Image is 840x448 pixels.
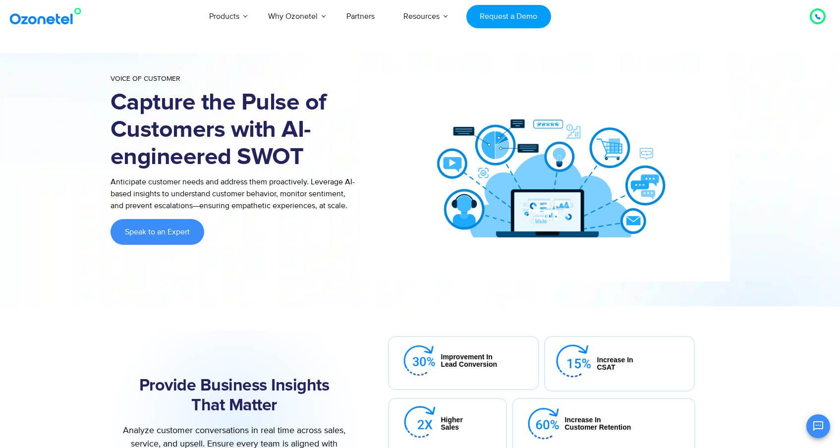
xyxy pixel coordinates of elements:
div: Increase in CSAT [597,356,633,371]
a: Speak to an Expert [111,219,204,245]
button: Open chat [806,414,830,438]
div: Higher Sales [441,416,463,431]
a: Request a Demo [466,5,551,28]
h1: Capture the Pulse of Customers with AI-engineered SWOT [111,89,358,171]
span: Speak to an Expert [125,228,190,236]
h2: Provide Business Insights That Matter [115,376,353,416]
span: Voice of Customer [111,74,180,83]
div: Increase in Customer Retention [565,416,631,431]
div: Improvement in lead conversion [441,353,498,368]
p: Anticipate customer needs and address them proactively. Leverage AI-based insights to understand ... [111,176,358,212]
